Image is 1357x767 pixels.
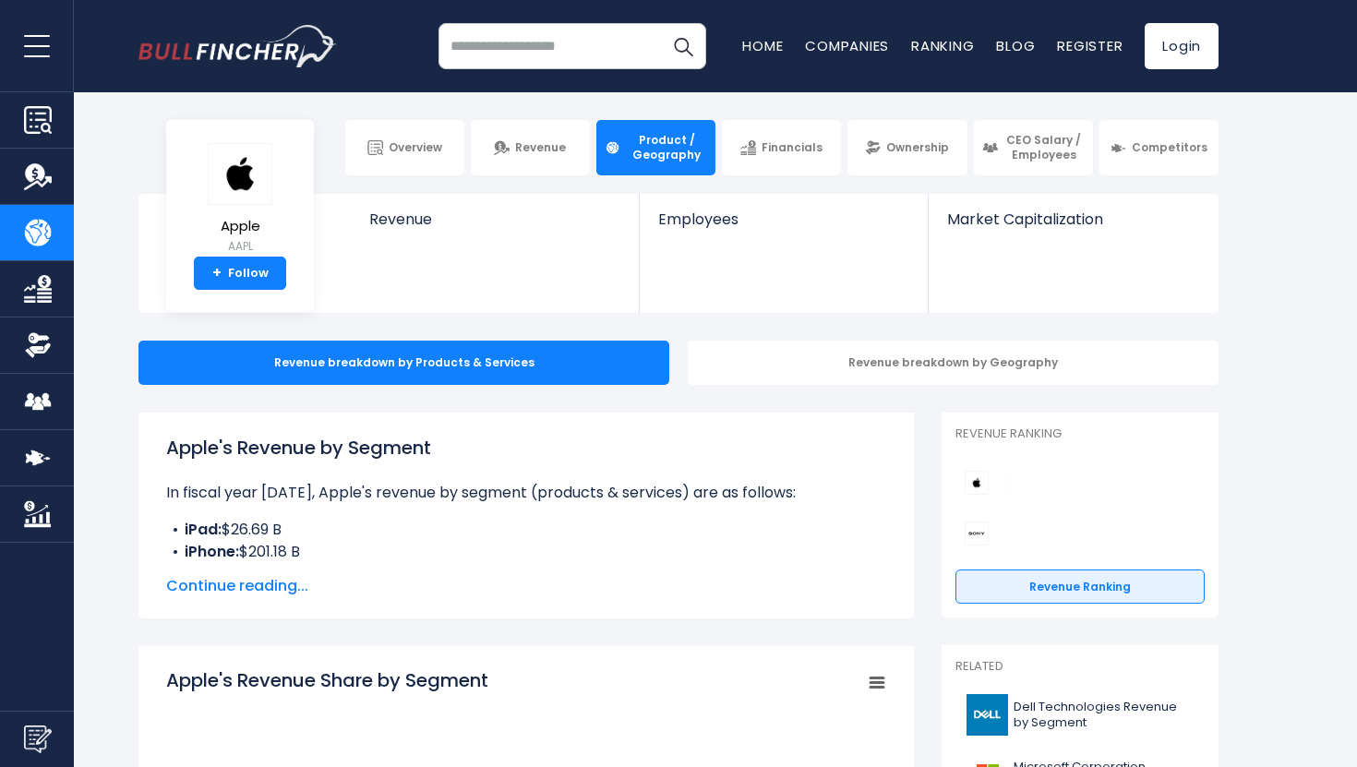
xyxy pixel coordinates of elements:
a: Revenue [471,120,590,175]
span: Financials [762,140,823,155]
span: Employees [658,210,908,228]
a: Blog [996,36,1035,55]
img: Apple competitors logo [965,471,989,495]
span: CEO Salary / Employees [1003,133,1085,162]
a: Revenue [351,194,640,259]
tspan: Apple's Revenue Share by Segment [166,667,488,693]
span: Product / Geography [626,133,707,162]
img: bullfincher logo [138,25,337,67]
img: Ownership [24,331,52,359]
div: Revenue breakdown by Geography [688,341,1219,385]
a: Market Capitalization [929,194,1217,259]
p: Revenue Ranking [955,426,1205,442]
a: Companies [805,36,889,55]
div: Revenue breakdown by Products & Services [138,341,669,385]
li: $26.69 B [166,519,886,541]
span: Dell Technologies Revenue by Segment [1014,700,1194,731]
p: Related [955,659,1205,675]
span: Overview [389,140,442,155]
a: Register [1057,36,1123,55]
a: Ownership [847,120,967,175]
a: CEO Salary / Employees [974,120,1093,175]
button: Search [660,23,706,69]
small: AAPL [208,238,272,255]
a: Home [742,36,783,55]
span: Revenue [369,210,621,228]
span: Competitors [1132,140,1207,155]
a: Competitors [1099,120,1219,175]
a: +Follow [194,257,286,290]
h1: Apple's Revenue by Segment [166,434,886,461]
span: Continue reading... [166,575,886,597]
a: Overview [345,120,464,175]
strong: + [212,265,222,282]
b: iPad: [185,519,222,540]
li: $201.18 B [166,541,886,563]
img: Sony Group Corporation competitors logo [965,521,989,545]
a: Product / Geography [596,120,715,175]
span: Ownership [886,140,949,155]
a: Dell Technologies Revenue by Segment [955,689,1205,740]
a: Apple AAPL [207,142,273,258]
span: Market Capitalization [947,210,1198,228]
b: iPhone: [185,541,239,562]
a: Ranking [911,36,974,55]
p: In fiscal year [DATE], Apple's revenue by segment (products & services) are as follows: [166,482,886,504]
a: Login [1145,23,1219,69]
a: Revenue Ranking [955,569,1205,605]
a: Go to homepage [138,25,337,67]
a: Employees [640,194,927,259]
a: Financials [722,120,841,175]
span: Revenue [515,140,566,155]
span: Apple [208,219,272,234]
img: DELL logo [967,694,1008,736]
